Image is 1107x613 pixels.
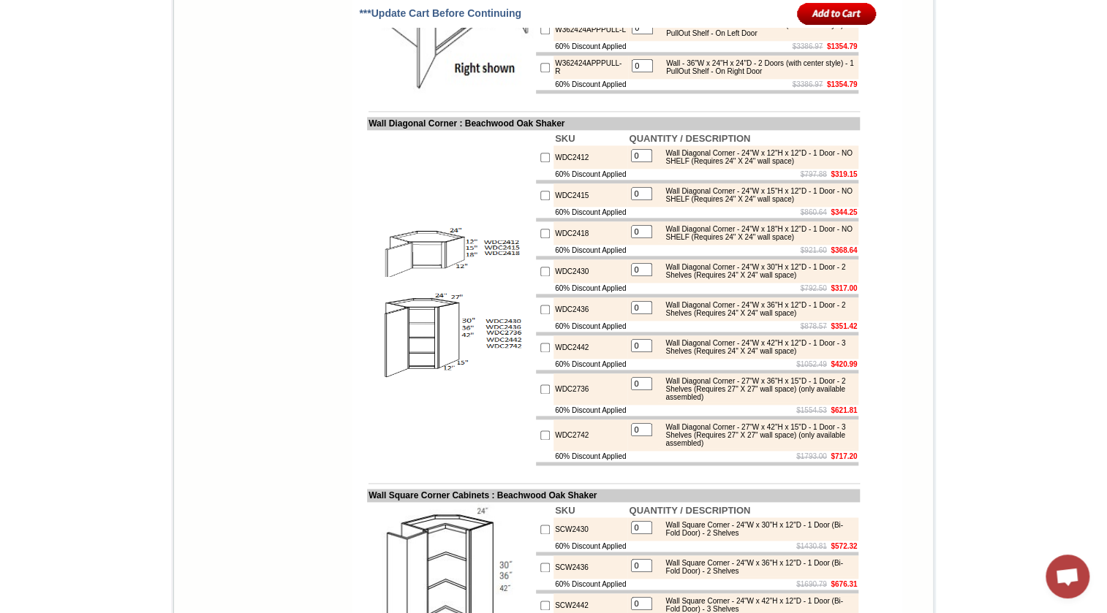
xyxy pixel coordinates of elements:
[831,542,857,550] b: $572.32
[553,517,627,541] td: SCW2430
[367,117,860,130] td: Wall Diagonal Corner : Beachwood Oak Shaker
[553,245,627,256] td: 60% Discount Applied
[39,66,84,83] td: [PERSON_NAME] Yellow Walnut
[792,42,823,50] s: $3386.97
[801,246,827,254] s: $921.60
[553,451,627,462] td: 60% Discount Applied
[658,521,855,537] div: Wall Square Corner - 24"W x 30"H x 12"D - 1 Door (Bi-Fold Door) - 2 Shelves
[211,66,256,83] td: [PERSON_NAME] Blue Shaker
[367,489,860,502] td: Wall Square Corner Cabinets : Beachwood Oak Shaker
[629,505,750,516] b: QUANTITY / DESCRIPTION
[553,283,627,294] td: 60% Discount Applied
[553,335,627,359] td: WDC2442
[553,221,627,245] td: WDC2418
[801,170,827,178] s: $797.88
[553,79,628,90] td: 60% Discount Applied
[831,170,857,178] b: $319.15
[658,301,855,317] div: Wall Diagonal Corner - 24"W x 36"H x 12"D - 1 Door - 2 Shelves (Requires 24" X 24" wall space)
[130,41,132,42] img: spacer.gif
[658,263,855,279] div: Wall Diagonal Corner - 24"W x 30"H x 12"D - 1 Door - 2 Shelves (Requires 24" X 24" wall space)
[827,80,858,88] b: $1354.79
[831,322,857,330] b: $351.42
[553,259,627,283] td: WDC2430
[553,373,627,405] td: WDC2736
[553,555,627,579] td: SCW2436
[796,580,827,588] s: $1690.79
[659,59,855,75] div: Wall - 36"W x 24"H x 24"D - 2 Doors (with center style) - 1 PullOut Shelf - On Right Door
[831,208,857,216] b: $344.25
[86,66,131,83] td: [PERSON_NAME] White Shaker
[132,66,170,81] td: Baycreek Gray
[170,41,172,42] img: spacer.gif
[359,7,521,19] span: ***Update Cart Before Continuing
[831,406,857,414] b: $621.81
[658,339,855,355] div: Wall Diagonal Corner - 24"W x 42"H x 12"D - 1 Door - 3 Shelves (Requires 24" X 24" wall space)
[796,542,827,550] s: $1430.81
[658,559,855,575] div: Wall Square Corner - 24"W x 36"H x 12"D - 1 Door (Bi-Fold Door) - 2 Shelves
[658,377,855,401] div: Wall Diagonal Corner - 27"W x 36"H x 15"D - 1 Door - 2 Shelves (Requires 27" X 27" wall space) (o...
[831,580,857,588] b: $676.31
[796,406,827,414] s: $1554.53
[831,452,857,460] b: $717.20
[553,419,627,451] td: WDC2742
[831,360,857,368] b: $420.99
[256,41,258,42] img: spacer.gif
[553,145,627,169] td: WDC2412
[553,359,627,370] td: 60% Discount Applied
[831,284,857,292] b: $317.00
[553,56,628,79] td: W362424APPPULL-R
[553,18,628,41] td: W362424APPPULL-L
[797,1,877,26] input: Add to Cart
[553,541,627,552] td: 60% Discount Applied
[553,297,627,321] td: WDC2436
[553,405,627,416] td: 60% Discount Applied
[796,360,827,368] s: $1052.49
[658,149,855,165] div: Wall Diagonal Corner - 24"W x 12"H x 12"D - 1 Door - NO SHELF (Requires 24" X 24" wall space)
[553,321,627,332] td: 60% Discount Applied
[258,66,295,83] td: Black Pearl Shaker
[801,322,827,330] s: $878.57
[1046,555,1089,598] a: Open chat
[658,225,855,241] div: Wall Diagonal Corner - 24"W x 18"H x 12"D - 1 Door - NO SHELF (Requires 24" X 24" wall space)
[553,579,627,590] td: 60% Discount Applied
[6,6,69,18] b: FPDF error:
[801,284,827,292] s: $792.50
[555,505,575,516] b: SKU
[796,452,827,460] s: $1793.00
[801,208,827,216] s: $860.64
[172,66,209,81] td: Bellmonte Maple
[658,597,855,613] div: Wall Square Corner - 24"W x 42"H x 12"D - 1 Door (Bi-Fold Door) - 3 Shelves
[553,169,627,180] td: 60% Discount Applied
[792,80,823,88] s: $3386.97
[37,41,39,42] img: spacer.gif
[209,41,211,42] img: spacer.gif
[6,6,148,45] body: Alpha channel not supported: images/WDC2412_JSI_1.4.jpg.png
[658,187,855,203] div: Wall Diagonal Corner - 24"W x 15"H x 12"D - 1 Door - NO SHELF (Requires 24" X 24" wall space)
[659,21,855,37] div: Wall - 36"W x 24"H x 24"D - 2 Doors (with center style) - 1 PullOut Shelf - On Left Door
[553,41,628,52] td: 60% Discount Applied
[629,133,750,144] b: QUANTITY / DESCRIPTION
[658,423,855,447] div: Wall Diagonal Corner - 27"W x 42"H x 15"D - 1 Door - 3 Shelves (Requires 27" X 27" wall space) (o...
[831,246,857,254] b: $368.64
[84,41,86,42] img: spacer.gif
[553,183,627,207] td: WDC2415
[827,42,858,50] b: $1354.79
[555,133,575,144] b: SKU
[369,216,533,381] img: Wall Diagonal Corner
[553,207,627,218] td: 60% Discount Applied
